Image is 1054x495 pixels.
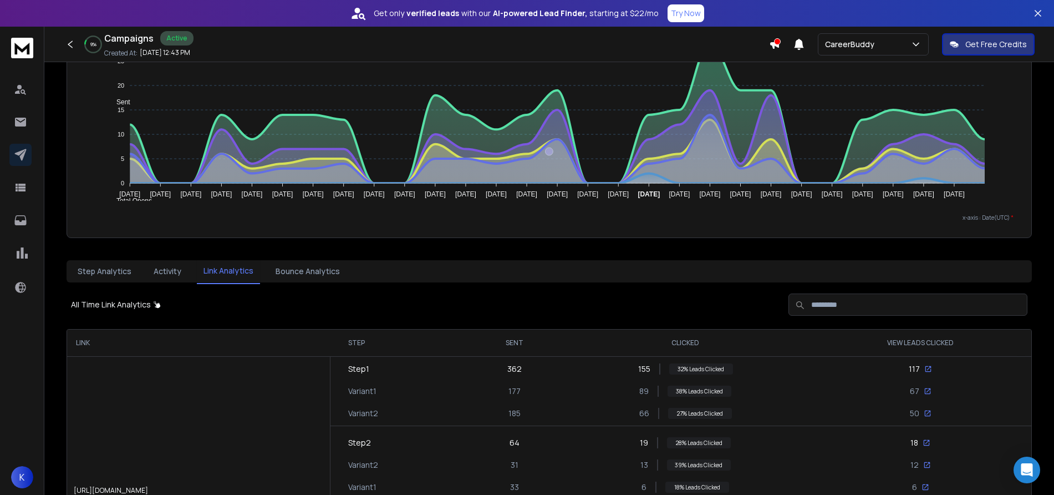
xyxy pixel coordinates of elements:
[11,466,33,488] button: K
[348,459,378,471] p: Variant 2
[639,386,649,397] p: 89
[910,437,930,448] div: 18
[913,190,934,198] tspan: [DATE]
[638,190,660,198] tspan: [DATE]
[118,131,124,138] tspan: 10
[303,190,324,198] tspan: [DATE]
[269,259,347,284] button: Bounce Analytics
[180,190,201,198] tspan: [DATE]
[667,459,731,471] p: 39 % Leads Clicked
[197,259,260,284] button: Link Analytics
[516,190,537,198] tspan: [DATE]
[508,408,521,419] p: 185
[374,8,659,19] p: Get only with our starting at $22/mo
[364,190,385,198] tspan: [DATE]
[669,363,733,375] p: 32 % Leads Clicked
[147,259,188,284] button: Activity
[1014,457,1040,483] div: Open Intercom Messenger
[348,437,371,448] p: Step 2
[104,32,154,45] h1: Campaigns
[486,190,507,198] tspan: [DATE]
[121,180,124,186] tspan: 0
[493,8,587,19] strong: AI-powered Lead Finder,
[909,363,932,375] div: 117
[791,190,812,198] tspan: [DATE]
[641,482,646,493] p: 6
[910,408,919,419] p: 50
[810,330,1031,356] th: VIEW LEADS CLICKED
[944,190,965,198] tspan: [DATE]
[348,386,376,397] p: Variant 1
[511,459,518,471] p: 31
[71,259,138,284] button: Step Analytics
[668,408,732,419] p: 27 % Leads Clicked
[74,486,323,495] p: [URL][DOMAIN_NAME]
[272,190,293,198] tspan: [DATE]
[118,82,124,89] tspan: 20
[852,190,873,198] tspan: [DATE]
[394,190,415,198] tspan: [DATE]
[150,190,171,198] tspan: [DATE]
[912,482,917,493] p: 6
[640,459,648,471] p: 13
[85,214,1014,222] p: x-axis : Date(UTC)
[348,482,376,493] p: Variant 1
[90,41,96,48] p: 9 %
[330,330,468,356] th: STEP
[104,49,138,58] p: Created At:
[665,482,729,493] p: 18 % Leads Clicked
[455,190,476,198] tspan: [DATE]
[160,31,194,46] div: Active
[108,98,130,106] span: Sent
[547,190,568,198] tspan: [DATE]
[640,437,731,448] div: 19
[910,459,919,471] p: 12
[468,330,561,356] th: SENT
[671,8,701,19] p: Try Now
[910,386,919,397] p: 67
[667,437,731,448] p: 28 % Leads Clicked
[348,363,369,375] p: Step 1
[942,33,1035,55] button: Get Free Credits
[71,299,151,310] p: All Time Link Analytics
[119,190,140,198] tspan: [DATE]
[406,8,459,19] strong: verified leads
[348,408,378,419] p: Variant 2
[761,190,782,198] tspan: [DATE]
[425,190,446,198] tspan: [DATE]
[118,58,124,64] tspan: 25
[825,39,879,50] p: CareerBuddy
[561,330,810,356] th: CLICKED
[700,190,721,198] tspan: [DATE]
[730,190,751,198] tspan: [DATE]
[510,482,519,493] p: 33
[140,48,190,57] p: [DATE] 12:43 PM
[468,363,561,426] div: 362
[668,4,704,22] button: Try Now
[108,197,152,205] span: Total Opens
[883,190,904,198] tspan: [DATE]
[669,190,690,198] tspan: [DATE]
[242,190,263,198] tspan: [DATE]
[11,38,33,58] img: logo
[118,107,124,113] tspan: 15
[333,190,354,198] tspan: [DATE]
[121,155,124,162] tspan: 5
[67,330,330,356] th: LINK
[211,190,232,198] tspan: [DATE]
[639,408,649,419] p: 66
[608,190,629,198] tspan: [DATE]
[638,363,733,375] div: 155
[577,190,598,198] tspan: [DATE]
[822,190,843,198] tspan: [DATE]
[965,39,1027,50] p: Get Free Credits
[508,386,521,397] p: 177
[668,386,731,397] p: 38 % Leads Clicked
